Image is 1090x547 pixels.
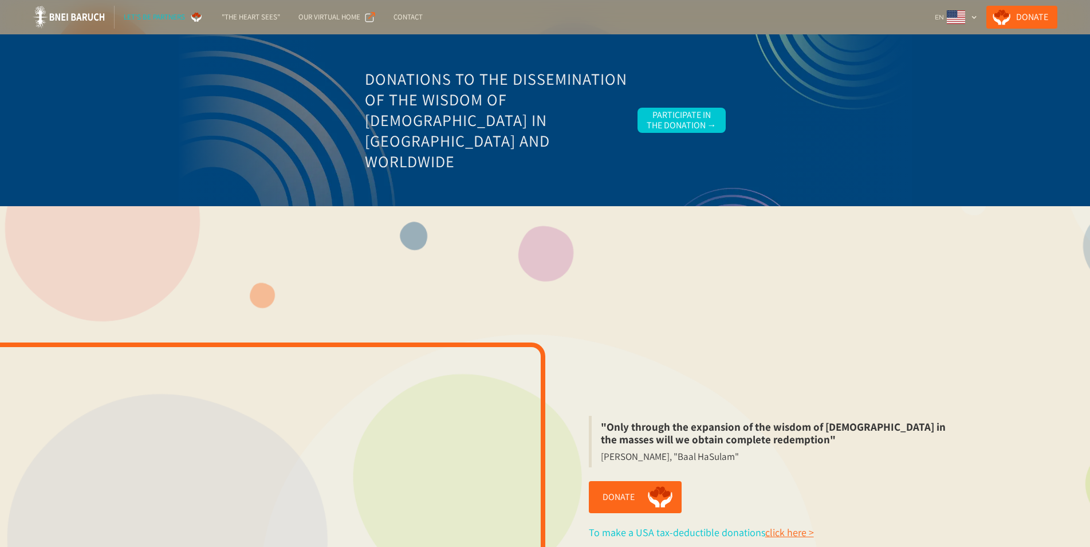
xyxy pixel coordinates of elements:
div: Let's be partners [124,11,185,23]
a: "The Heart Sees" [213,6,289,29]
div: EN [935,11,944,23]
a: Donate [589,481,682,513]
a: click here > [765,526,814,539]
blockquote: "Only through the expansion of the wisdom of [DEMOGRAPHIC_DATA] in the masses will we obtain comp... [589,416,960,450]
div: "The Heart Sees" [222,11,280,23]
div: Contact [393,11,423,23]
h3: Donations to the Dissemination of the Wisdom of [DEMOGRAPHIC_DATA] in [GEOGRAPHIC_DATA] and World... [365,69,628,172]
a: Let's be partners [115,6,213,29]
a: Donate [986,6,1057,29]
blockquote: [PERSON_NAME], "Baal HaSulam" [589,450,748,467]
a: Contact [384,6,432,29]
div: Participate in the Donation → [647,110,717,131]
div: EN [930,6,982,29]
div: Our Virtual Home [298,11,360,23]
a: Our Virtual Home [289,6,384,29]
div: To make a USA tax-deductible donations [589,527,814,538]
